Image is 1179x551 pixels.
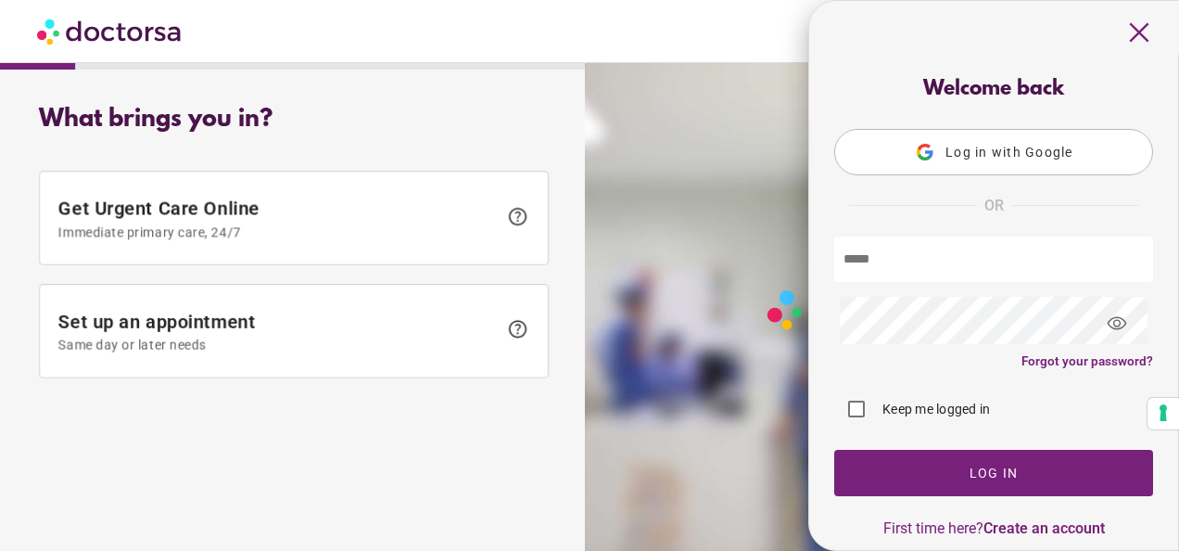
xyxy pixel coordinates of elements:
[970,466,1019,481] span: Log In
[983,519,1105,537] a: Create an account
[58,338,498,352] span: Same day or later needs
[834,78,1153,101] div: Welcome back
[1122,15,1157,50] span: close
[58,224,498,239] span: Immediate primary care, 24/7
[37,10,184,52] img: Doctorsa.com
[945,145,1073,160] span: Log in with Google
[58,198,498,239] span: Get Urgent Care Online
[834,519,1153,537] p: First time here?
[58,311,498,352] span: Set up an appointment
[507,205,529,227] span: help
[984,194,1004,218] span: OR
[834,129,1153,175] button: Log in with Google
[39,106,549,134] div: What brings you in?
[1092,299,1142,349] span: visibility
[507,318,529,340] span: help
[879,400,990,418] label: Keep me logged in
[1021,353,1153,368] a: Forgot your password?
[1147,398,1179,429] button: Your consent preferences for tracking technologies
[834,450,1153,496] button: Log In
[761,284,996,337] img: Logo-Doctorsa-trans-White-partial-flat.png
